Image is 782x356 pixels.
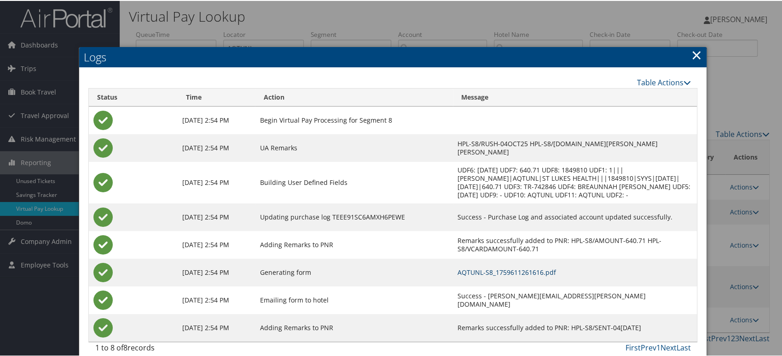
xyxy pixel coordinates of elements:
[178,313,255,341] td: [DATE] 2:54 PM
[656,342,660,352] a: 1
[676,342,690,352] a: Last
[178,106,255,133] td: [DATE] 2:54 PM
[255,106,452,133] td: Begin Virtual Pay Processing for Segment 8
[89,88,178,106] th: Status: activate to sort column ascending
[178,133,255,161] td: [DATE] 2:54 PM
[255,285,452,313] td: Emailing form to hotel
[255,202,452,230] td: Updating purchase log TEEE91SC6AMXH6PEWE
[79,46,707,66] h2: Logs
[255,258,452,285] td: Generating form
[255,88,452,106] th: Action: activate to sort column ascending
[178,285,255,313] td: [DATE] 2:54 PM
[453,285,697,313] td: Success - [PERSON_NAME][EMAIL_ADDRESS][PERSON_NAME][DOMAIN_NAME]
[178,88,255,106] th: Time: activate to sort column ascending
[453,161,697,202] td: UDF6: [DATE] UDF7: 640.71 UDF8: 1849810 UDF1: 1|||[PERSON_NAME]|AQTUNL|ST LUKES HEALTH|||1849810|...
[178,230,255,258] td: [DATE] 2:54 PM
[625,342,640,352] a: First
[255,161,452,202] td: Building User Defined Fields
[453,202,697,230] td: Success - Purchase Log and associated account updated successfully.
[453,133,697,161] td: HPL-S8/RUSH-04OCT25 HPL-S8/[DOMAIN_NAME][PERSON_NAME][PERSON_NAME]
[255,313,452,341] td: Adding Remarks to PNR
[660,342,676,352] a: Next
[123,342,127,352] span: 8
[255,133,452,161] td: UA Remarks
[458,267,556,276] a: AQTUNL-S8_1759611261616.pdf
[453,88,697,106] th: Message: activate to sort column ascending
[178,258,255,285] td: [DATE] 2:54 PM
[453,313,697,341] td: Remarks successfully added to PNR: HPL-S8/SENT-04[DATE]
[637,77,690,87] a: Table Actions
[691,45,701,63] a: Close
[640,342,656,352] a: Prev
[255,230,452,258] td: Adding Remarks to PNR
[453,230,697,258] td: Remarks successfully added to PNR: HPL-S8/AMOUNT-640.71 HPL-S8/VCARDAMOUNT-640.71
[178,161,255,202] td: [DATE] 2:54 PM
[178,202,255,230] td: [DATE] 2:54 PM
